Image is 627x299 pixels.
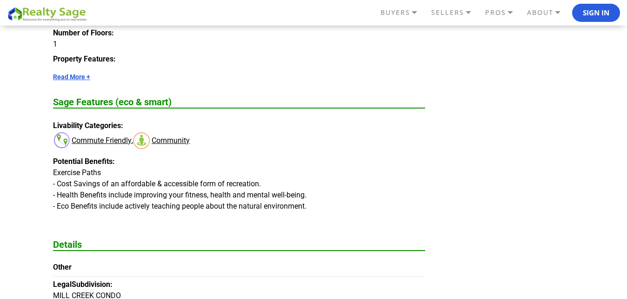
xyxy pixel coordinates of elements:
[53,279,425,290] dt: LegalSubdivision:
[53,73,425,81] a: Read More +
[53,263,425,272] h4: Other
[53,167,425,223] dd: Exercise Paths - Cost Savings of an affordable & accessible form of recreation. - Health Benefits...
[7,6,91,22] img: REALTY SAGE
[53,39,425,50] dd: 1
[572,4,620,22] button: Sign In
[53,27,425,39] dt: Number of Floors:
[53,97,425,109] h2: Sage Features (eco & smart)
[53,239,425,251] h2: Details
[378,5,429,20] a: BUYERS
[53,120,425,131] dt: Livability Categories:
[53,131,425,149] dd: ,
[483,5,525,20] a: PROS
[53,131,132,149] div: Commute Friendly
[53,54,425,65] dt: Property Features:
[53,156,425,167] dt: Potential Benefits:
[429,5,483,20] a: SELLERS
[525,5,572,20] a: ABOUT
[133,131,190,149] div: Community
